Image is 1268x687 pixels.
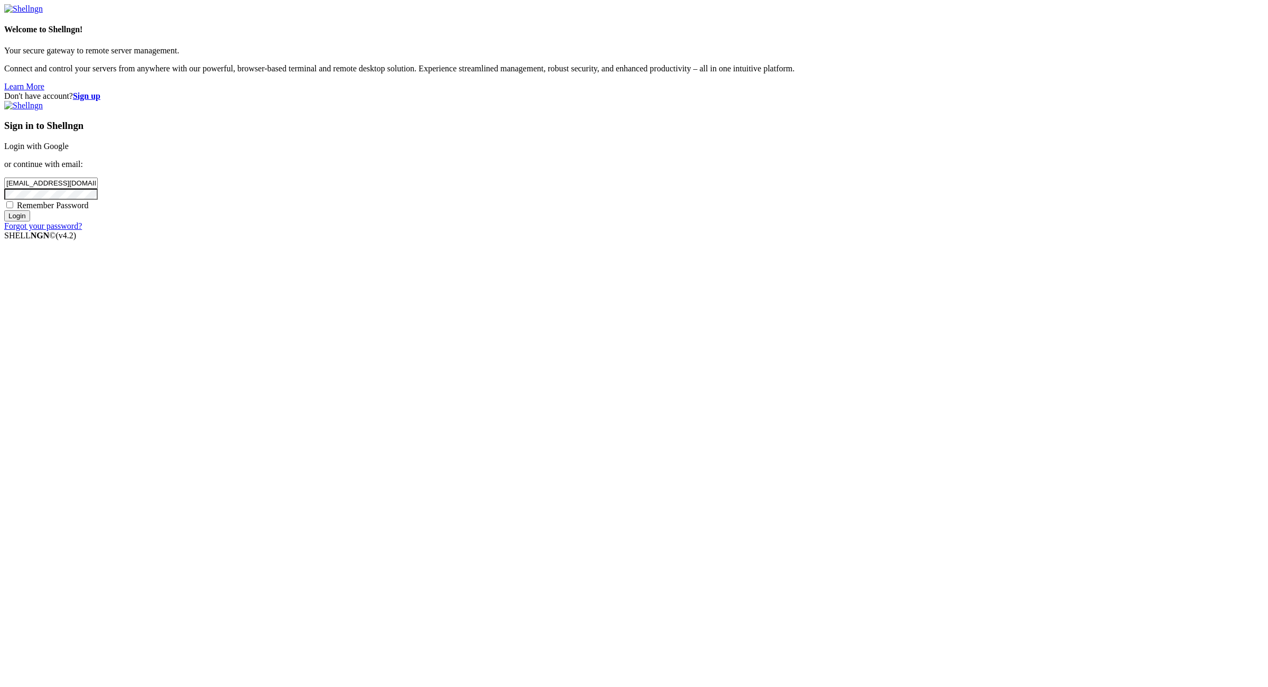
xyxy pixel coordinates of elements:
[4,91,1264,101] div: Don't have account?
[4,101,43,110] img: Shellngn
[4,210,30,221] input: Login
[4,120,1264,132] h3: Sign in to Shellngn
[31,231,50,240] b: NGN
[4,25,1264,34] h4: Welcome to Shellngn!
[4,46,1264,55] p: Your secure gateway to remote server management.
[4,231,76,240] span: SHELL ©
[4,82,44,91] a: Learn More
[4,64,1264,73] p: Connect and control your servers from anywhere with our powerful, browser-based terminal and remo...
[4,160,1264,169] p: or continue with email:
[73,91,100,100] a: Sign up
[4,142,69,151] a: Login with Google
[4,221,82,230] a: Forgot your password?
[4,4,43,14] img: Shellngn
[4,178,98,189] input: Email address
[56,231,77,240] span: 4.2.0
[6,201,13,208] input: Remember Password
[17,201,89,210] span: Remember Password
